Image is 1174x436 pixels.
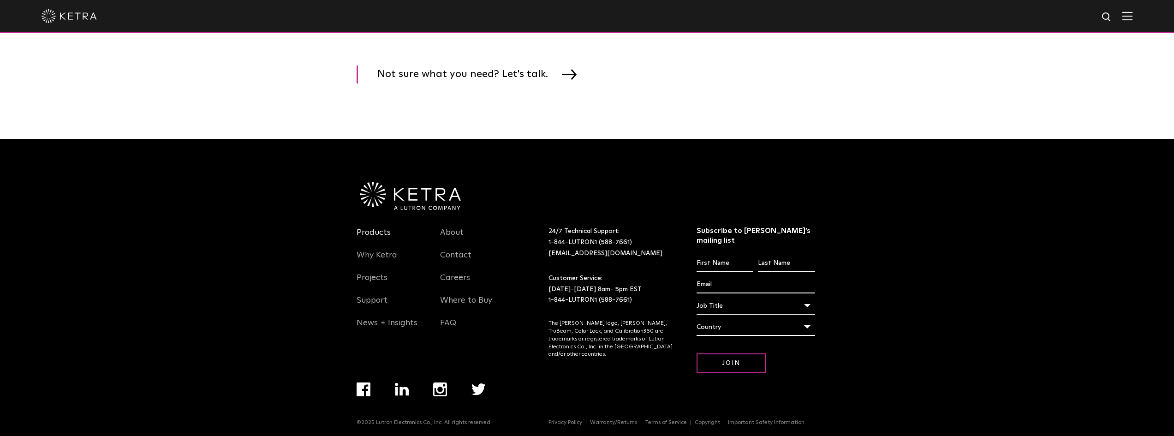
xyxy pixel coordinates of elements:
img: Hamburger%20Nav.svg [1122,12,1132,20]
p: Customer Service: [DATE]-[DATE] 8am- 5pm EST [548,273,673,306]
input: First Name [697,255,753,272]
h3: Subscribe to [PERSON_NAME]’s mailing list [697,226,815,245]
div: Navigation Menu [357,226,427,339]
input: Email [697,276,815,293]
a: Projects [357,273,387,294]
a: Support [357,295,387,317]
div: Navigation Menu [357,382,510,419]
a: Copyright [691,420,724,425]
div: Navigation Menu [440,226,510,339]
a: FAQ [440,318,456,339]
div: Job Title [697,297,815,315]
a: Not sure what you need? Let's talk. [357,66,588,84]
a: 1-844-LUTRON1 (588-7661) [548,297,632,303]
span: Not sure what you need? Let's talk. [377,66,562,84]
a: Important Safety Information [724,420,808,425]
a: Where to Buy [440,295,492,317]
a: 1-844-LUTRON1 (588-7661) [548,239,632,245]
p: 24/7 Technical Support: [548,226,673,259]
input: Join [697,353,766,373]
a: News + Insights [357,318,417,339]
a: Warranty/Returns [586,420,641,425]
img: ketra-logo-2019-white [42,9,97,23]
a: Terms of Service [641,420,691,425]
a: About [440,227,464,249]
a: Privacy Policy [545,420,586,425]
a: Careers [440,273,470,294]
img: arrow [562,69,577,79]
p: The [PERSON_NAME] logo, [PERSON_NAME], TruBeam, Color Lock, and Calibration360 are trademarks or ... [548,320,673,358]
img: instagram [433,382,447,396]
a: Why Ketra [357,250,397,271]
img: facebook [357,382,370,396]
div: Navigation Menu [548,419,817,426]
p: ©2025 Lutron Electronics Co., Inc. All rights reserved. [357,419,492,426]
a: Products [357,227,391,249]
img: search icon [1101,12,1113,23]
img: Ketra-aLutronCo_White_RGB [360,182,461,210]
img: linkedin [395,383,409,396]
a: Contact [440,250,471,271]
a: [EMAIL_ADDRESS][DOMAIN_NAME] [548,250,662,257]
img: twitter [471,383,486,395]
input: Last Name [758,255,815,272]
div: Country [697,318,815,336]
